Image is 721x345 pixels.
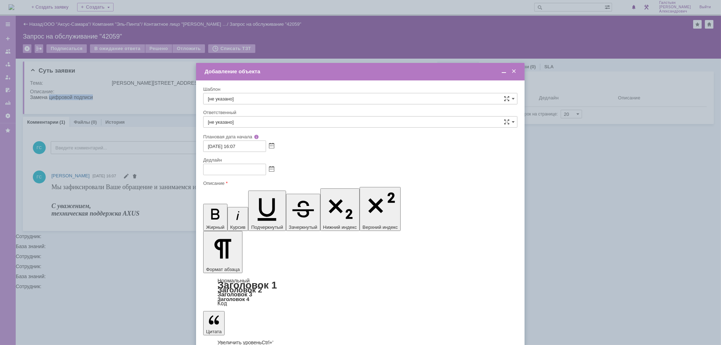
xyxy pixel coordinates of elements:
[217,286,262,294] a: Заголовок 2
[203,311,225,335] button: Цитата
[203,231,242,273] button: Формат абзаца
[323,225,357,230] span: Нижний индекс
[217,296,249,302] a: Заголовок 4
[504,96,510,102] span: Сложная форма
[203,134,507,139] div: Плановая дата начала
[206,329,222,334] span: Цитата
[203,87,516,92] div: Шаблон
[227,207,249,231] button: Курсив
[203,278,517,306] div: Формат абзаца
[203,158,516,162] div: Дедлайн
[289,225,317,230] span: Зачеркнутый
[217,300,227,307] a: Код
[320,188,360,231] button: Нижний индекс
[217,277,250,284] a: Нормальный
[217,291,252,297] a: Заголовок 3
[248,191,286,231] button: Подчеркнутый
[203,110,516,115] div: Ответственный
[206,225,225,230] span: Жирный
[360,187,401,231] button: Верхний индекс
[206,267,240,272] span: Формат абзаца
[251,225,283,230] span: Подчеркнутый
[362,225,398,230] span: Верхний индекс
[286,194,320,231] button: Зачеркнутый
[500,68,507,75] span: Свернуть (Ctrl + M)
[510,68,517,75] span: Закрыть
[504,119,510,125] span: Сложная форма
[230,225,246,230] span: Курсив
[217,280,277,291] a: Заголовок 1
[205,68,517,75] div: Добавление объекта
[203,181,516,186] div: Описание
[203,204,227,231] button: Жирный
